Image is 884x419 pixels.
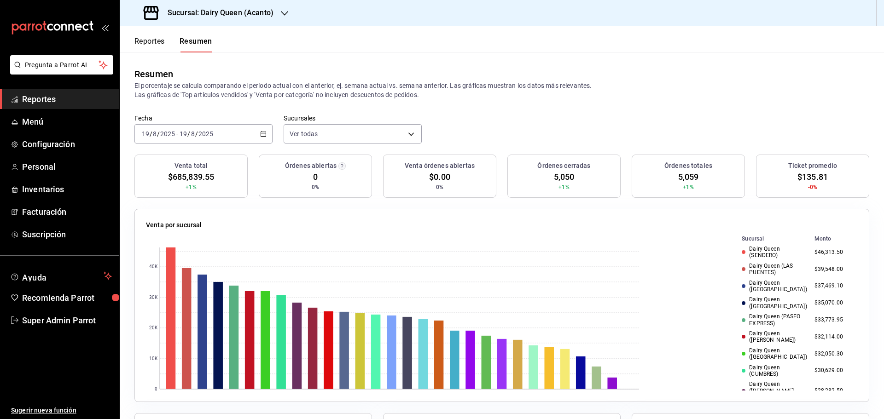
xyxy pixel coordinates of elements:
button: Pregunta a Parrot AI [10,55,113,75]
div: Dairy Queen ([GEOGRAPHIC_DATA]) [742,280,807,293]
div: Dairy Queen (PASEO EXPRESS) [742,313,807,327]
h3: Venta órdenes abiertas [405,161,475,171]
text: 10K [149,356,158,362]
div: Dairy Queen (CUMBRES) [742,364,807,378]
span: +1% [683,183,693,191]
div: Dairy Queen (LAS PUENTES) [742,263,807,276]
div: Dairy Queen ([GEOGRAPHIC_DATA]) [742,347,807,361]
span: Recomienda Parrot [22,292,112,304]
span: Sugerir nueva función [11,406,112,415]
p: Venta por sucursal [146,220,202,230]
span: - [176,130,178,138]
input: ---- [198,130,214,138]
div: Dairy Queen (SENDERO) [742,246,807,259]
div: Dairy Queen ([PERSON_NAME][GEOGRAPHIC_DATA]) [742,381,807,401]
span: Suscripción [22,228,112,241]
span: Menú [22,115,112,128]
input: ---- [160,130,175,138]
span: / [187,130,190,138]
button: open_drawer_menu [101,24,109,31]
th: Monto [811,234,858,244]
span: +1% [186,183,196,191]
text: 0 [155,387,157,392]
span: Super Admin Parrot [22,314,112,327]
text: 30K [149,295,158,300]
span: Pregunta a Parrot AI [25,60,99,70]
span: Ver todas [290,129,318,138]
span: Personal [22,161,112,173]
span: / [150,130,152,138]
text: 20K [149,326,158,331]
span: $0.00 [429,171,450,183]
input: -- [152,130,157,138]
text: 40K [149,264,158,270]
h3: Ticket promedio [788,161,837,171]
td: $39,548.00 [811,261,858,278]
div: Resumen [134,67,173,81]
span: 0% [312,183,319,191]
span: Reportes [22,93,112,105]
th: Sucursal [727,234,810,244]
td: $32,050.30 [811,345,858,362]
h3: Órdenes cerradas [537,161,590,171]
input: -- [191,130,195,138]
span: Inventarios [22,183,112,195]
span: 5,050 [554,171,575,183]
button: Resumen [180,37,212,52]
td: $46,313.50 [811,244,858,261]
span: Configuración [22,138,112,150]
td: $32,114.00 [811,328,858,345]
span: / [195,130,198,138]
td: $33,773.95 [811,311,858,328]
span: 5,059 [678,171,699,183]
p: El porcentaje se calcula comparando el período actual con el anterior, ej. semana actual vs. sema... [134,81,869,99]
span: Facturación [22,206,112,218]
span: 0% [436,183,443,191]
label: Sucursales [284,115,422,121]
label: Fecha [134,115,273,121]
input: -- [141,130,150,138]
td: $30,629.00 [811,362,858,379]
div: navigation tabs [134,37,212,52]
td: $35,070.00 [811,294,858,311]
h3: Venta total [174,161,208,171]
span: 0 [313,171,318,183]
h3: Órdenes totales [664,161,712,171]
td: $37,469.10 [811,278,858,295]
span: $685,839.55 [168,171,214,183]
span: Ayuda [22,270,100,281]
h3: Sucursal: Dairy Queen (Acanto) [160,7,273,18]
span: -0% [808,183,817,191]
input: -- [179,130,187,138]
div: Dairy Queen ([PERSON_NAME]) [742,330,807,344]
h3: Órdenes abiertas [285,161,337,171]
span: $135.81 [797,171,828,183]
td: $28,282.50 [811,379,858,402]
a: Pregunta a Parrot AI [6,67,113,76]
span: / [157,130,160,138]
span: +1% [558,183,569,191]
button: Reportes [134,37,165,52]
div: Dairy Queen ([GEOGRAPHIC_DATA]) [742,296,807,310]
